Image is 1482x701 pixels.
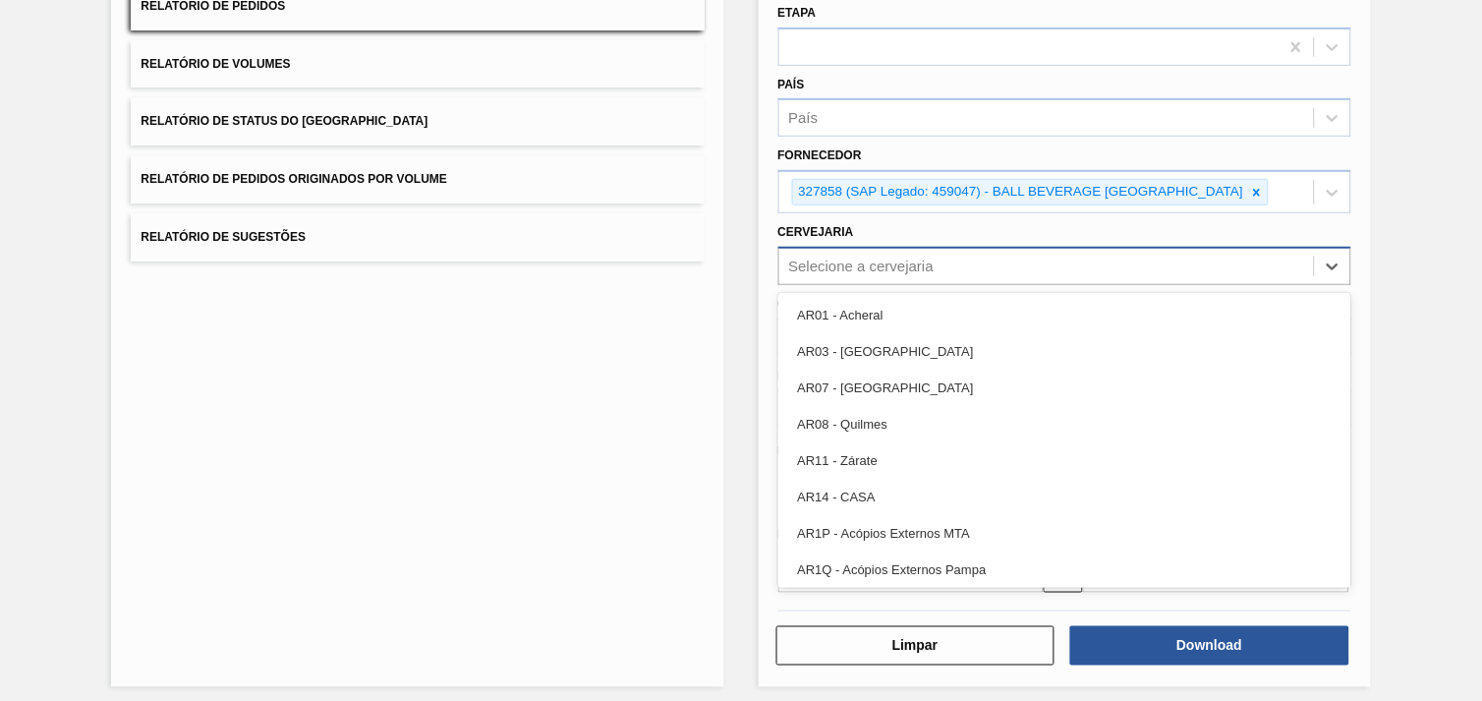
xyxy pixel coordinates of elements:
span: Relatório de Status do [GEOGRAPHIC_DATA] [141,114,427,128]
button: Download [1070,626,1349,666]
button: Limpar [776,626,1055,666]
div: AR03 - [GEOGRAPHIC_DATA] [778,333,1351,370]
button: Relatório de Pedidos Originados por Volume [131,155,704,204]
button: Relatório de Volumes [131,40,704,88]
span: Relatório de Sugestões [141,230,306,244]
div: 327858 (SAP Legado: 459047) - BALL BEVERAGE [GEOGRAPHIC_DATA] [793,180,1247,204]
span: Relatório de Volumes [141,57,290,71]
label: Etapa [778,6,817,20]
div: AR08 - Quilmes [778,406,1351,442]
button: Relatório de Sugestões [131,213,704,262]
label: Cervejaria [778,225,854,239]
label: Fornecedor [778,148,862,162]
div: País [789,110,819,127]
div: AR07 - [GEOGRAPHIC_DATA] [778,370,1351,406]
div: Selecione a cervejaria [789,258,935,274]
button: Relatório de Status do [GEOGRAPHIC_DATA] [131,97,704,146]
span: Relatório de Pedidos Originados por Volume [141,172,447,186]
div: AR01 - Acheral [778,297,1351,333]
div: AR1P - Acópios Externos MTA [778,515,1351,552]
div: AR1Q - Acópios Externos Pampa [778,552,1351,588]
div: AR14 - CASA [778,479,1351,515]
label: País [778,78,805,91]
div: AR11 - Zárate [778,442,1351,479]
